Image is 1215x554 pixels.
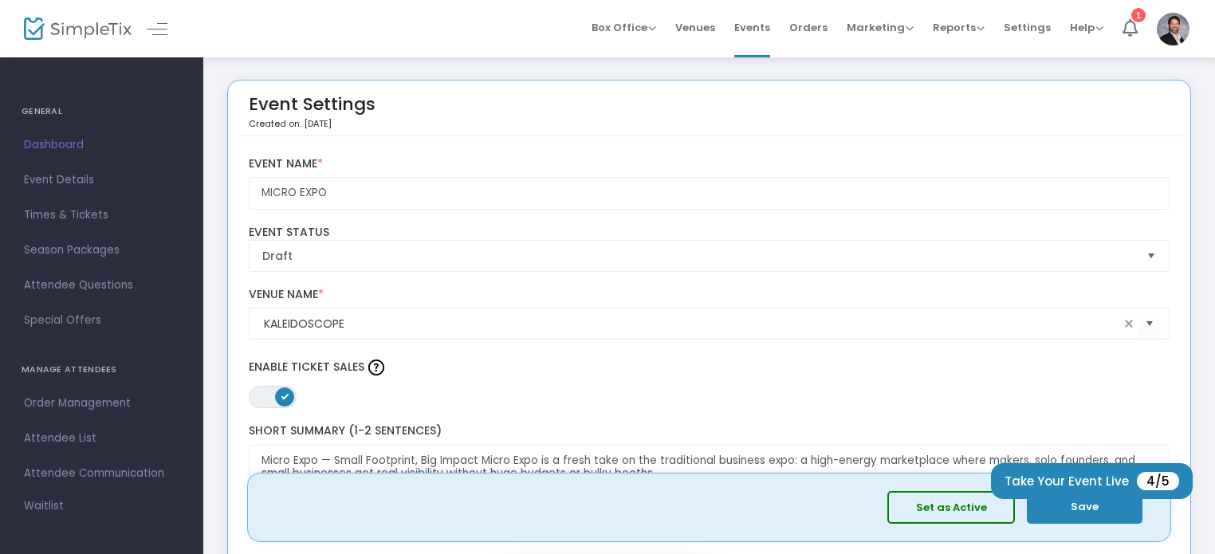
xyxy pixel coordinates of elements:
[24,428,179,449] span: Attendee List
[249,157,1170,171] label: Event Name
[1070,20,1103,35] span: Help
[1137,472,1179,490] span: 4/5
[1138,308,1161,340] button: Select
[24,205,179,226] span: Times & Tickets
[847,20,914,35] span: Marketing
[249,117,376,131] p: Created on: [DATE]
[24,498,64,514] span: Waitlist
[264,316,1120,332] input: Select Venue
[24,135,179,155] span: Dashboard
[24,170,179,191] span: Event Details
[249,177,1170,210] input: Enter Event Name
[249,88,376,136] div: Event Settings
[249,356,1170,379] label: Enable Ticket Sales
[1119,314,1138,333] span: clear
[1131,8,1146,22] div: 1
[281,392,289,400] span: ON
[368,360,384,375] img: question-mark
[249,226,1170,240] label: Event Status
[734,7,770,48] span: Events
[887,491,1015,524] button: Set as Active
[592,20,656,35] span: Box Office
[24,463,179,484] span: Attendee Communication
[24,275,179,296] span: Attendee Questions
[675,7,715,48] span: Venues
[789,7,828,48] span: Orders
[24,240,179,261] span: Season Packages
[262,248,1134,264] span: Draft
[22,96,182,128] h4: GENERAL
[933,20,985,35] span: Reports
[249,288,1170,302] label: Venue Name
[22,354,182,386] h4: MANAGE ATTENDEES
[1140,241,1162,271] button: Select
[1004,7,1051,48] span: Settings
[24,393,179,414] span: Order Management
[991,463,1193,499] button: Take Your Event Live4/5
[1027,491,1142,524] button: Save
[24,310,179,331] span: Special Offers
[249,422,442,438] span: Short Summary (1-2 Sentences)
